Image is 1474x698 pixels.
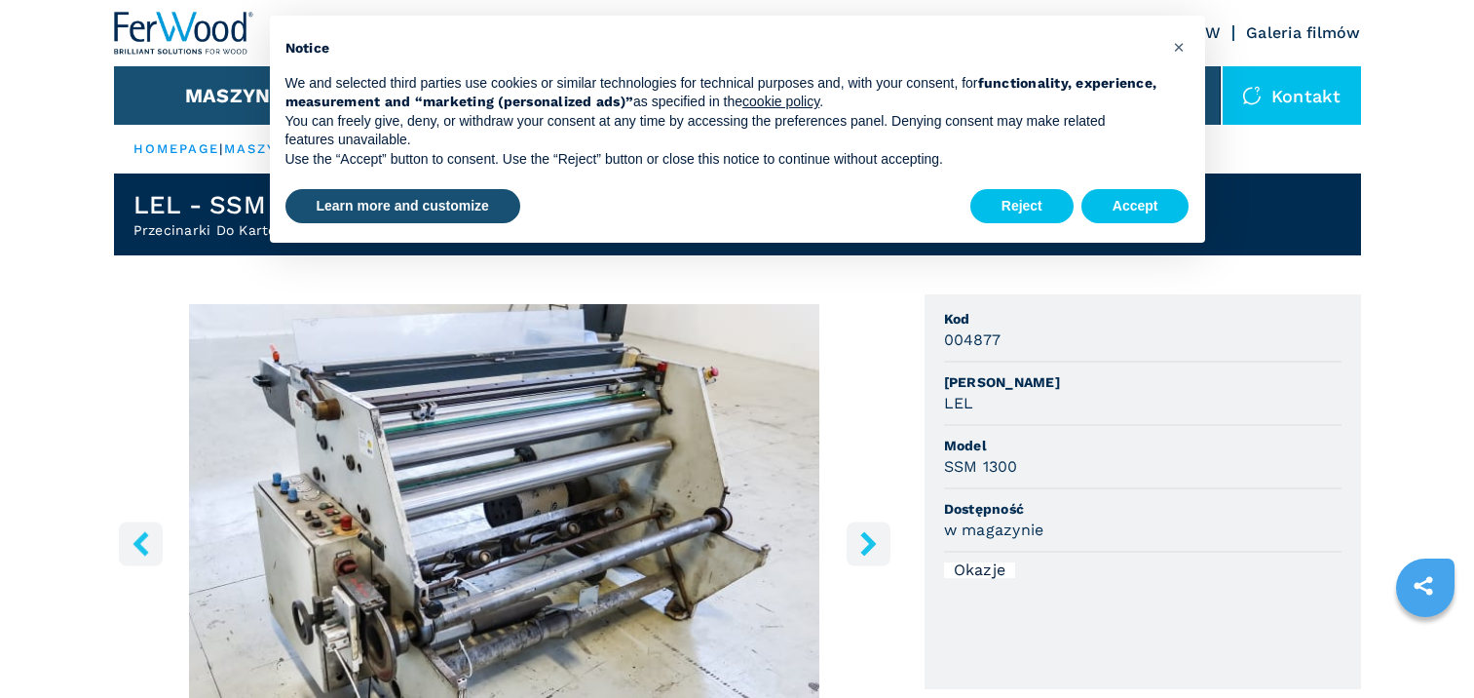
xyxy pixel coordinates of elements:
[219,141,223,156] span: |
[944,499,1342,519] span: Dostępność
[944,392,974,414] h3: LEL
[944,329,1002,351] h3: 004877
[944,309,1342,329] span: Kod
[1242,86,1262,105] img: Kontakt
[133,220,331,240] h2: Przecinarki Do Kartonu
[185,84,283,107] button: Maszyny
[1399,562,1448,610] a: sharethis
[224,141,299,156] a: maszyny
[847,522,890,565] button: right-button
[944,455,1018,478] h3: SSM 1300
[114,12,254,55] img: Ferwood
[944,562,1016,578] div: Okazje
[285,112,1158,150] p: You can freely give, deny, or withdraw your consent at any time by accessing the preferences pane...
[742,94,819,109] a: cookie policy
[285,75,1157,110] strong: functionality, experience, measurement and “marketing (personalized ads)”
[944,519,1044,541] h3: w magazynie
[1173,35,1185,58] span: ×
[133,189,331,220] h1: LEL - SSM 1300
[1246,23,1361,42] a: Galeria filmów
[285,39,1158,58] h2: Notice
[285,189,520,224] button: Learn more and customize
[1164,31,1195,62] button: Close this notice
[970,189,1074,224] button: Reject
[1081,189,1190,224] button: Accept
[285,150,1158,170] p: Use the “Accept” button to consent. Use the “Reject” button or close this notice to continue with...
[944,372,1342,392] span: [PERSON_NAME]
[119,522,163,565] button: left-button
[1223,66,1361,125] div: Kontakt
[133,141,220,156] a: HOMEPAGE
[944,436,1342,455] span: Model
[285,74,1158,112] p: We and selected third parties use cookies or similar technologies for technical purposes and, wit...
